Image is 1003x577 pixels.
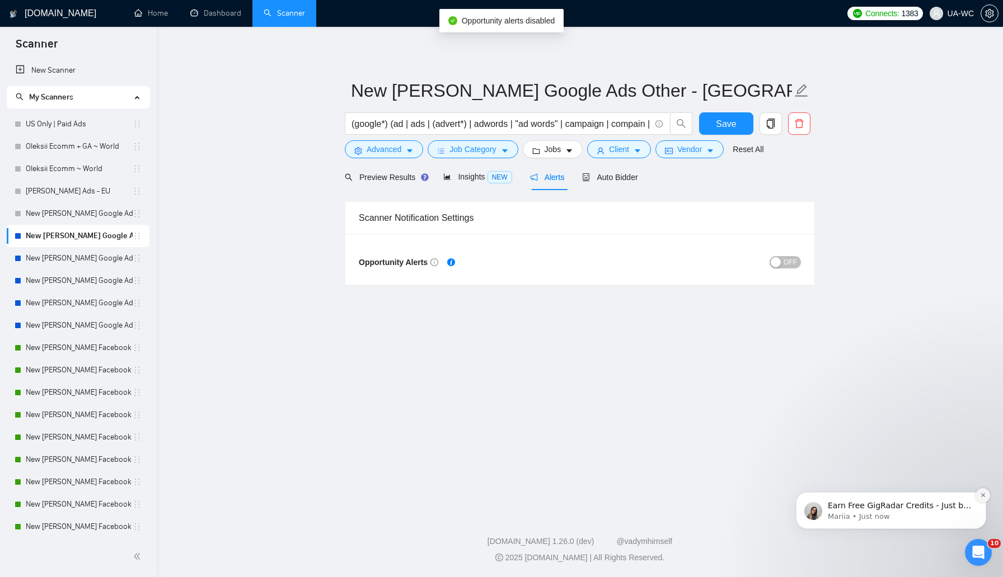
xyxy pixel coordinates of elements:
a: New [PERSON_NAME] Facebook Ads - Nordic [26,426,133,448]
span: notification [530,173,538,181]
span: copyright [495,554,503,561]
a: New [PERSON_NAME] Google Ads Other - [GEOGRAPHIC_DATA]|[GEOGRAPHIC_DATA] [26,225,133,247]
button: copy [760,112,782,135]
input: Scanner name... [351,77,792,105]
span: check-circle [448,16,457,25]
input: Search Freelance Jobs... [351,117,650,131]
span: idcard [665,146,673,155]
span: caret-down [634,146,641,155]
li: New Ivan Facebook Ads Other Specific - US|CA [7,359,149,381]
li: New Scanner [7,59,149,82]
a: Oleksii Ecomm + GA ~ World [26,135,133,158]
span: caret-down [565,146,573,155]
button: delete [788,112,810,135]
li: New Ivan Facebook Ads Other non-Specific - US|CA [7,381,149,404]
a: New [PERSON_NAME] Google Ads - AU/[GEOGRAPHIC_DATA]/IR/[GEOGRAPHIC_DATA]/[GEOGRAPHIC_DATA] [26,269,133,292]
span: bars [437,146,445,155]
span: delete [789,119,810,129]
li: New Ivan Facebook Ads - /AU/NZ/ [7,471,149,493]
span: holder [133,388,142,397]
span: edit [794,83,809,98]
span: info-circle [430,258,438,266]
a: New [PERSON_NAME] Google Ads - [GEOGRAPHIC_DATA]/JP/CN/IL/SG/HK/QA/[GEOGRAPHIC_DATA] [26,292,133,314]
button: userClientcaret-down [587,140,651,158]
span: info-circle [655,120,663,127]
div: 2025 [DOMAIN_NAME] | All Rights Reserved. [166,552,994,564]
span: My Scanners [29,92,73,102]
li: New Ivan Google Ads - Nordic [7,247,149,269]
a: homeHome [134,8,168,18]
a: New [PERSON_NAME] Facebook Ads Other Specific - [GEOGRAPHIC_DATA]|[GEOGRAPHIC_DATA] [26,359,133,381]
li: New Ivan Facebook Ads - UAE/JP/CN/IL/SG/HK/QA/SA [7,493,149,515]
li: Oleksii Ecomm ~ World [7,158,149,180]
span: caret-down [406,146,414,155]
div: Tooltip anchor [420,172,430,182]
span: Jobs [545,143,561,155]
span: user [597,146,604,155]
li: New Ivan Google Ads - EU+CH ex Nordic [7,202,149,225]
li: New Ivan Facebook Ads Leads - US|CA [7,337,149,359]
li: US Only | Paid Ads [7,113,149,135]
a: New [PERSON_NAME] Google Ads - EU+CH ex Nordic [26,202,133,225]
button: idcardVendorcaret-down [655,140,724,158]
a: Reset All [733,143,763,155]
iframe: Intercom notifications message [779,422,1003,547]
span: Connects: [865,7,899,20]
li: Oleksii Ecomm + GA ~ World [7,135,149,158]
a: [PERSON_NAME] Ads - EU [26,180,133,202]
a: @vadymhimself [616,537,672,546]
span: holder [133,433,142,442]
span: holder [133,254,142,263]
li: New Ivan Google Ads - UAE/JP/CN/IL/SG/HK/QA/SA [7,292,149,314]
span: holder [133,120,142,129]
a: setting [981,9,999,18]
a: searchScanner [264,8,305,18]
li: New Ivan Google Ads - Rest of the World excl. Poor [7,314,149,337]
span: holder [133,187,142,196]
span: Auto Bidder [582,173,638,182]
span: holder [133,522,142,531]
a: New [PERSON_NAME] Facebook Ads Other non-Specific - [GEOGRAPHIC_DATA]|[GEOGRAPHIC_DATA] [26,381,133,404]
li: New Ivan Facebook Ads - EU+CH ex Nordic [7,404,149,426]
span: user [932,10,940,17]
li: New Ivan Facebook Ads - UK/IR/SA [7,448,149,471]
span: holder [133,455,142,464]
span: Opportunity Alerts [359,258,438,267]
span: Alerts [530,173,565,182]
div: Tooltip anchor [446,257,456,267]
span: holder [133,299,142,308]
button: settingAdvancedcaret-down [345,140,423,158]
a: New [PERSON_NAME] Facebook Ads - EU+CH ex Nordic [26,404,133,426]
div: message notification from Mariia, Just now. Earn Free GigRadar Credits - Just by Sharing Your Sto... [17,70,207,107]
span: holder [133,366,142,375]
button: barsJob Categorycaret-down [428,140,518,158]
a: New [PERSON_NAME] Facebook Ads - /AU/[GEOGRAPHIC_DATA]/ [26,471,133,493]
li: New Ivan Google Ads - AU/UK/IR/NZ/SA [7,269,149,292]
img: upwork-logo.png [853,9,862,18]
a: New Scanner [16,59,140,82]
iframe: Intercom live chat [965,539,992,566]
div: Scanner Notification Settings [359,202,801,234]
span: holder [133,343,142,352]
span: caret-down [706,146,714,155]
a: US Only | Paid Ads [26,113,133,135]
button: search [670,112,692,135]
span: Save [716,117,736,131]
span: holder [133,321,142,330]
span: Advanced [367,143,401,155]
span: holder [133,276,142,285]
span: holder [133,164,142,173]
span: search [16,93,24,101]
p: Earn Free GigRadar Credits - Just by Sharing Your Story! 💬 Want more credits for sending proposal... [49,79,193,90]
span: Opportunity alerts disabled [462,16,555,25]
span: search [671,119,692,129]
span: Vendor [677,143,702,155]
a: New [PERSON_NAME] Facebook Ads - Rest of the World [26,515,133,538]
li: New Ivan Facebook Ads - Nordic [7,426,149,448]
a: Oleksii Ecomm ~ World [26,158,133,180]
a: New [PERSON_NAME] Google Ads - Nordic [26,247,133,269]
span: holder [133,142,142,151]
span: area-chart [443,173,451,181]
img: logo [10,5,17,23]
span: Client [609,143,629,155]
